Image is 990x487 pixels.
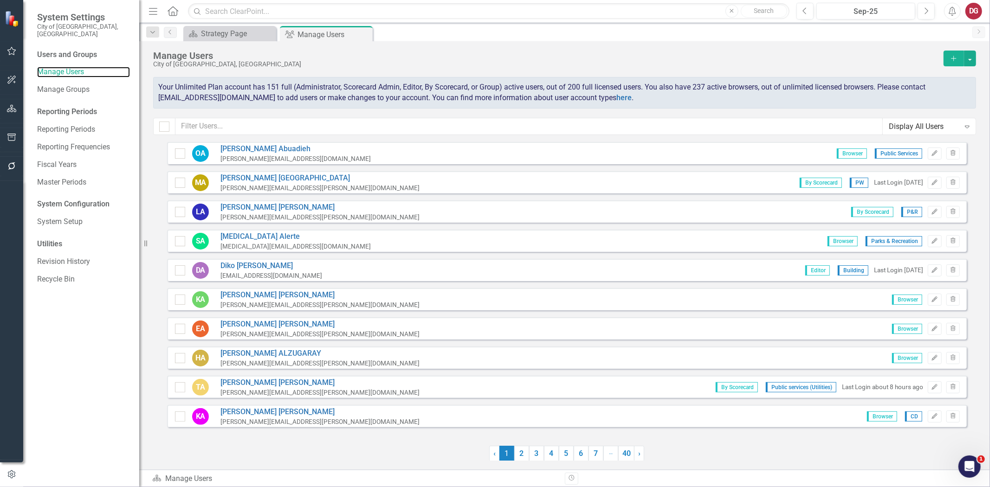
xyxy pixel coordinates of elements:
[754,7,774,14] span: Search
[220,330,420,339] div: [PERSON_NAME][EMAIL_ADDRESS][PERSON_NAME][DOMAIN_NAME]
[965,3,982,19] button: DG
[37,84,130,95] a: Manage Groups
[892,295,922,305] span: Browser
[977,455,985,463] span: 1
[741,5,787,18] button: Search
[192,320,209,337] div: EA
[192,174,209,191] div: MA
[499,446,514,461] span: 1
[220,144,371,154] a: [PERSON_NAME] Abuadieh
[875,148,922,159] span: Public Services
[220,378,420,388] a: [PERSON_NAME] [PERSON_NAME]
[220,348,420,359] a: [PERSON_NAME] ALZUGARAY
[892,353,922,363] span: Browser
[192,262,209,279] div: DA
[574,446,589,461] a: 6
[37,67,130,77] a: Manage Users
[220,202,420,213] a: [PERSON_NAME] [PERSON_NAME]
[37,239,130,250] div: Utilities
[192,204,209,220] div: LA
[544,446,559,461] a: 4
[220,417,420,426] div: [PERSON_NAME][EMAIL_ADDRESS][PERSON_NAME][DOMAIN_NAME]
[192,379,209,396] div: TA
[153,51,939,61] div: Manage Users
[805,265,830,276] span: Editor
[616,93,632,102] a: here
[220,388,420,397] div: [PERSON_NAME][EMAIL_ADDRESS][PERSON_NAME][DOMAIN_NAME]
[220,213,420,222] div: [PERSON_NAME][EMAIL_ADDRESS][PERSON_NAME][DOMAIN_NAME]
[37,256,130,267] a: Revision History
[220,173,420,184] a: [PERSON_NAME] [GEOGRAPHIC_DATA]
[37,23,130,38] small: City of [GEOGRAPHIC_DATA], [GEOGRAPHIC_DATA]
[559,446,574,461] a: 5
[192,291,209,308] div: KA
[192,408,209,425] div: KA
[618,446,634,461] a: 40
[589,446,603,461] a: 7
[905,411,922,422] span: CD
[152,474,558,484] div: Manage Users
[220,407,420,417] a: [PERSON_NAME] [PERSON_NAME]
[842,383,923,391] div: Last Login about 8 hours ago
[37,160,130,170] a: Fiscal Years
[220,301,420,309] div: [PERSON_NAME][EMAIL_ADDRESS][PERSON_NAME][DOMAIN_NAME]
[889,121,960,132] div: Display All Users
[192,145,209,162] div: OA
[298,29,370,40] div: Manage Users
[153,61,939,68] div: City of [GEOGRAPHIC_DATA], [GEOGRAPHIC_DATA]
[158,83,925,102] span: Your Unlimited Plan account has 151 full (Administrator, Scorecard Admin, Editor, By Scorecard, o...
[892,324,922,334] span: Browser
[800,178,842,188] span: By Scorecard
[838,265,868,276] span: Building
[866,236,922,246] span: Parks & Recreation
[37,12,130,23] span: System Settings
[220,231,371,242] a: [MEDICAL_DATA] Alerte
[37,199,130,210] div: System Configuration
[37,50,130,60] div: Users and Groups
[638,449,641,458] span: ›
[850,178,868,188] span: PW
[837,148,867,159] span: Browser
[820,6,912,17] div: Sep-25
[529,446,544,461] a: 3
[220,184,420,192] div: [PERSON_NAME][EMAIL_ADDRESS][PERSON_NAME][DOMAIN_NAME]
[958,455,981,478] iframe: Intercom live chat
[186,28,274,39] a: Strategy Page
[816,3,915,19] button: Sep-25
[220,271,322,280] div: [EMAIL_ADDRESS][DOMAIN_NAME]
[188,3,789,19] input: Search ClearPoint...
[901,207,922,217] span: P&R
[220,319,420,330] a: [PERSON_NAME] [PERSON_NAME]
[867,411,897,422] span: Browser
[766,382,836,392] span: Public services (Utilities)
[220,290,420,301] a: [PERSON_NAME] [PERSON_NAME]
[201,28,274,39] div: Strategy Page
[716,382,758,392] span: By Scorecard
[220,242,371,251] div: [MEDICAL_DATA][EMAIL_ADDRESS][DOMAIN_NAME]
[874,266,923,275] div: Last Login [DATE]
[37,177,130,188] a: Master Periods
[220,154,371,163] div: [PERSON_NAME][EMAIL_ADDRESS][DOMAIN_NAME]
[37,124,130,135] a: Reporting Periods
[37,217,130,227] a: System Setup
[4,10,22,27] img: ClearPoint Strategy
[851,207,893,217] span: By Scorecard
[175,118,883,135] input: Filter Users...
[192,233,209,250] div: SA
[874,178,923,187] div: Last Login [DATE]
[37,142,130,153] a: Reporting Frequencies
[493,449,496,458] span: ‹
[220,359,420,368] div: [PERSON_NAME][EMAIL_ADDRESS][PERSON_NAME][DOMAIN_NAME]
[37,107,130,117] div: Reporting Periods
[514,446,529,461] a: 2
[192,350,209,366] div: HA
[220,261,322,271] a: Diko [PERSON_NAME]
[37,274,130,285] a: Recycle Bin
[828,236,858,246] span: Browser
